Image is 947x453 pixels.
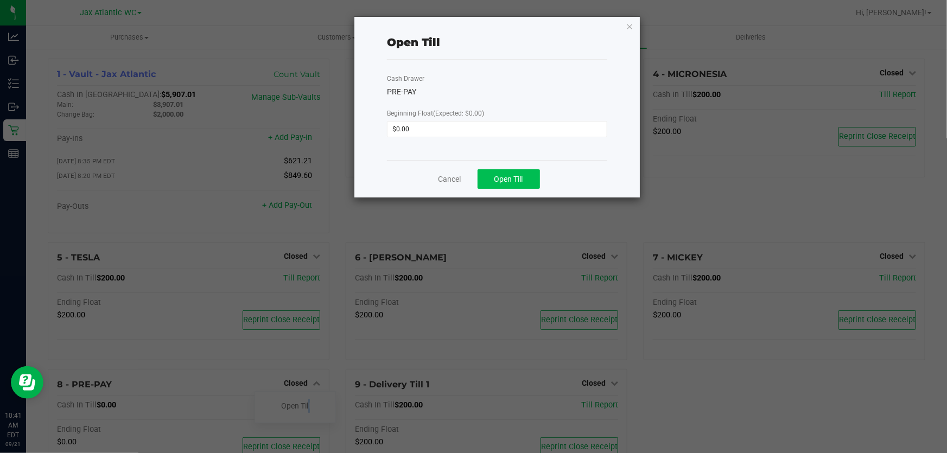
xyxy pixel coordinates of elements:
[387,34,440,50] div: Open Till
[433,110,484,117] span: (Expected: $0.00)
[387,74,424,84] label: Cash Drawer
[438,174,461,185] a: Cancel
[478,169,540,189] button: Open Till
[494,175,523,183] span: Open Till
[387,110,484,117] span: Beginning Float
[387,86,607,98] div: PRE-PAY
[11,366,43,399] iframe: Resource center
